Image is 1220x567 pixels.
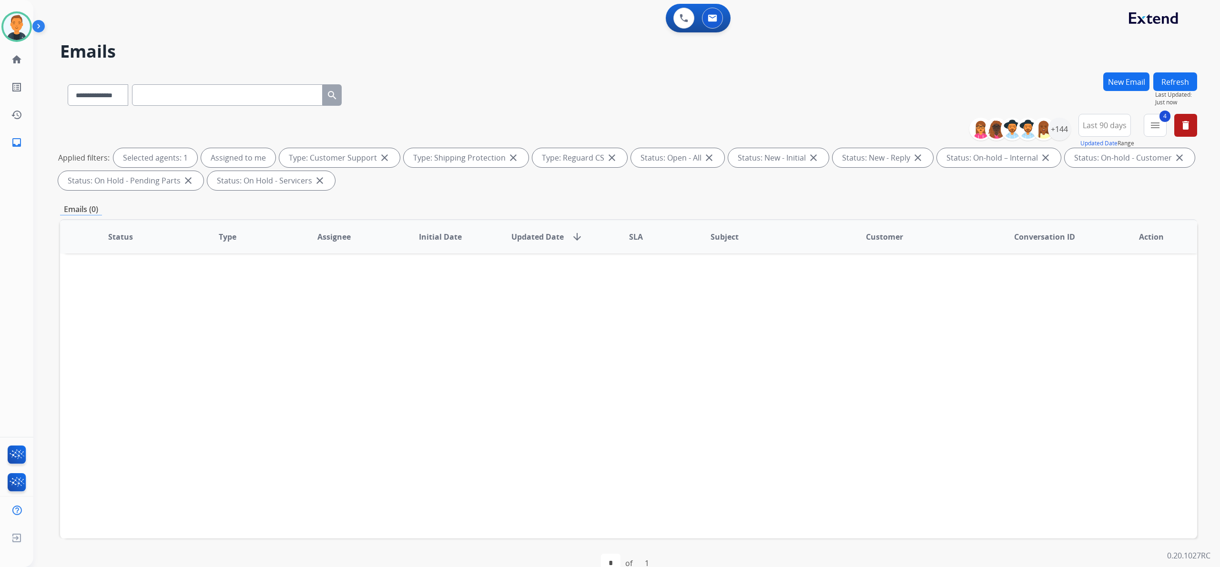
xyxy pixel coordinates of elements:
span: Range [1080,139,1134,147]
span: Updated Date [511,231,564,243]
mat-icon: close [703,152,715,163]
button: Refresh [1153,72,1197,91]
div: Status: On Hold - Servicers [207,171,335,190]
div: Status: On-hold – Internal [937,148,1061,167]
button: Last 90 days [1078,114,1131,137]
mat-icon: close [508,152,519,163]
button: 4 [1144,114,1167,137]
div: Status: On-hold - Customer [1065,148,1195,167]
th: Action [1090,220,1197,253]
span: SLA [629,231,643,243]
span: Conversation ID [1014,231,1075,243]
mat-icon: menu [1149,120,1161,131]
button: New Email [1103,72,1149,91]
div: Assigned to me [201,148,275,167]
mat-icon: close [314,175,325,186]
div: Type: Reguard CS [532,148,627,167]
mat-icon: close [379,152,390,163]
span: Type [219,231,236,243]
mat-icon: close [912,152,924,163]
mat-icon: home [11,54,22,65]
mat-icon: arrow_downward [571,231,583,243]
button: Updated Date [1080,140,1118,147]
span: Last Updated: [1155,91,1197,99]
mat-icon: list_alt [11,81,22,93]
h2: Emails [60,42,1197,61]
span: Subject [711,231,739,243]
mat-icon: search [326,90,338,101]
span: Customer [866,231,903,243]
div: Selected agents: 1 [113,148,197,167]
p: 0.20.1027RC [1167,550,1210,561]
mat-icon: close [606,152,618,163]
p: Emails (0) [60,203,102,215]
mat-icon: close [1040,152,1051,163]
span: Last 90 days [1083,123,1127,127]
div: Status: On Hold - Pending Parts [58,171,203,190]
mat-icon: close [183,175,194,186]
span: Status [108,231,133,243]
span: Just now [1155,99,1197,106]
span: 4 [1159,111,1170,122]
mat-icon: delete [1180,120,1191,131]
mat-icon: close [1174,152,1185,163]
mat-icon: history [11,109,22,121]
div: Status: New - Reply [833,148,933,167]
div: Type: Customer Support [279,148,400,167]
div: Status: New - Initial [728,148,829,167]
div: Status: Open - All [631,148,724,167]
span: Initial Date [419,231,462,243]
img: avatar [3,13,30,40]
mat-icon: close [808,152,819,163]
mat-icon: inbox [11,137,22,148]
div: +144 [1048,118,1071,141]
p: Applied filters: [58,152,110,163]
div: Type: Shipping Protection [404,148,529,167]
span: Assignee [317,231,351,243]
